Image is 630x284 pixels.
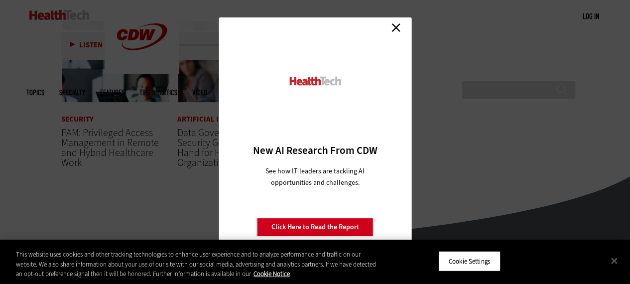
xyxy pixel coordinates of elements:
[257,218,374,237] a: Click Here to Read the Report
[253,165,377,188] p: See how IT leaders are tackling AI opportunities and challenges.
[438,251,501,272] button: Cookie Settings
[253,270,290,278] a: More information about your privacy
[288,76,342,86] img: HealthTech_0.png
[603,250,625,272] button: Close
[236,143,394,157] h3: New AI Research From CDW
[16,250,378,279] div: This website uses cookies and other tracking technologies to enhance user experience and to analy...
[388,20,403,35] a: Close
